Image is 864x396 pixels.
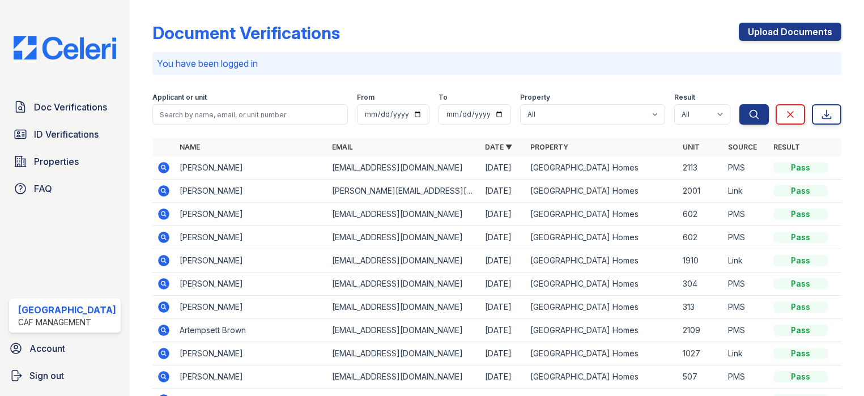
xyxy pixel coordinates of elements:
[723,180,769,203] td: Link
[327,296,480,319] td: [EMAIL_ADDRESS][DOMAIN_NAME]
[723,365,769,389] td: PMS
[526,226,678,249] td: [GEOGRAPHIC_DATA] Homes
[480,272,526,296] td: [DATE]
[327,249,480,272] td: [EMAIL_ADDRESS][DOMAIN_NAME]
[723,156,769,180] td: PMS
[723,296,769,319] td: PMS
[526,249,678,272] td: [GEOGRAPHIC_DATA] Homes
[34,127,99,141] span: ID Verifications
[678,249,723,272] td: 1910
[526,180,678,203] td: [GEOGRAPHIC_DATA] Homes
[175,226,327,249] td: [PERSON_NAME]
[526,156,678,180] td: [GEOGRAPHIC_DATA] Homes
[526,365,678,389] td: [GEOGRAPHIC_DATA] Homes
[773,301,828,313] div: Pass
[773,208,828,220] div: Pass
[175,365,327,389] td: [PERSON_NAME]
[773,325,828,336] div: Pass
[9,150,121,173] a: Properties
[175,249,327,272] td: [PERSON_NAME]
[526,342,678,365] td: [GEOGRAPHIC_DATA] Homes
[773,185,828,197] div: Pass
[5,337,125,360] a: Account
[327,365,480,389] td: [EMAIL_ADDRESS][DOMAIN_NAME]
[678,156,723,180] td: 2113
[5,36,125,59] img: CE_Logo_Blue-a8612792a0a2168367f1c8372b55b34899dd931a85d93a1a3d3e32e68fde9ad4.png
[723,226,769,249] td: PMS
[175,342,327,365] td: [PERSON_NAME]
[29,369,64,382] span: Sign out
[157,57,837,70] p: You have been logged in
[526,272,678,296] td: [GEOGRAPHIC_DATA] Homes
[739,23,841,41] a: Upload Documents
[526,296,678,319] td: [GEOGRAPHIC_DATA] Homes
[175,319,327,342] td: Artempsett Brown
[18,317,116,328] div: CAF Management
[773,278,828,289] div: Pass
[678,203,723,226] td: 602
[773,162,828,173] div: Pass
[480,319,526,342] td: [DATE]
[526,319,678,342] td: [GEOGRAPHIC_DATA] Homes
[520,93,550,102] label: Property
[18,303,116,317] div: [GEOGRAPHIC_DATA]
[678,365,723,389] td: 507
[723,342,769,365] td: Link
[526,203,678,226] td: [GEOGRAPHIC_DATA] Homes
[678,342,723,365] td: 1027
[34,155,79,168] span: Properties
[678,319,723,342] td: 2109
[175,296,327,319] td: [PERSON_NAME]
[480,365,526,389] td: [DATE]
[34,100,107,114] span: Doc Verifications
[175,180,327,203] td: [PERSON_NAME]
[180,143,200,151] a: Name
[327,226,480,249] td: [EMAIL_ADDRESS][DOMAIN_NAME]
[678,180,723,203] td: 2001
[480,249,526,272] td: [DATE]
[327,156,480,180] td: [EMAIL_ADDRESS][DOMAIN_NAME]
[773,348,828,359] div: Pass
[175,203,327,226] td: [PERSON_NAME]
[773,232,828,243] div: Pass
[480,342,526,365] td: [DATE]
[357,93,374,102] label: From
[480,226,526,249] td: [DATE]
[175,272,327,296] td: [PERSON_NAME]
[723,272,769,296] td: PMS
[683,143,700,151] a: Unit
[152,104,348,125] input: Search by name, email, or unit number
[327,342,480,365] td: [EMAIL_ADDRESS][DOMAIN_NAME]
[678,226,723,249] td: 602
[152,93,207,102] label: Applicant or unit
[773,143,800,151] a: Result
[678,272,723,296] td: 304
[674,93,695,102] label: Result
[678,296,723,319] td: 313
[480,180,526,203] td: [DATE]
[327,203,480,226] td: [EMAIL_ADDRESS][DOMAIN_NAME]
[773,371,828,382] div: Pass
[480,296,526,319] td: [DATE]
[439,93,448,102] label: To
[9,96,121,118] a: Doc Verifications
[9,123,121,146] a: ID Verifications
[29,342,65,355] span: Account
[723,203,769,226] td: PMS
[327,319,480,342] td: [EMAIL_ADDRESS][DOMAIN_NAME]
[728,143,757,151] a: Source
[723,319,769,342] td: PMS
[480,156,526,180] td: [DATE]
[327,272,480,296] td: [EMAIL_ADDRESS][DOMAIN_NAME]
[723,249,769,272] td: Link
[9,177,121,200] a: FAQ
[327,180,480,203] td: [PERSON_NAME][EMAIL_ADDRESS][PERSON_NAME][DOMAIN_NAME]
[332,143,353,151] a: Email
[530,143,568,151] a: Property
[175,156,327,180] td: [PERSON_NAME]
[480,203,526,226] td: [DATE]
[773,255,828,266] div: Pass
[34,182,52,195] span: FAQ
[5,364,125,387] a: Sign out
